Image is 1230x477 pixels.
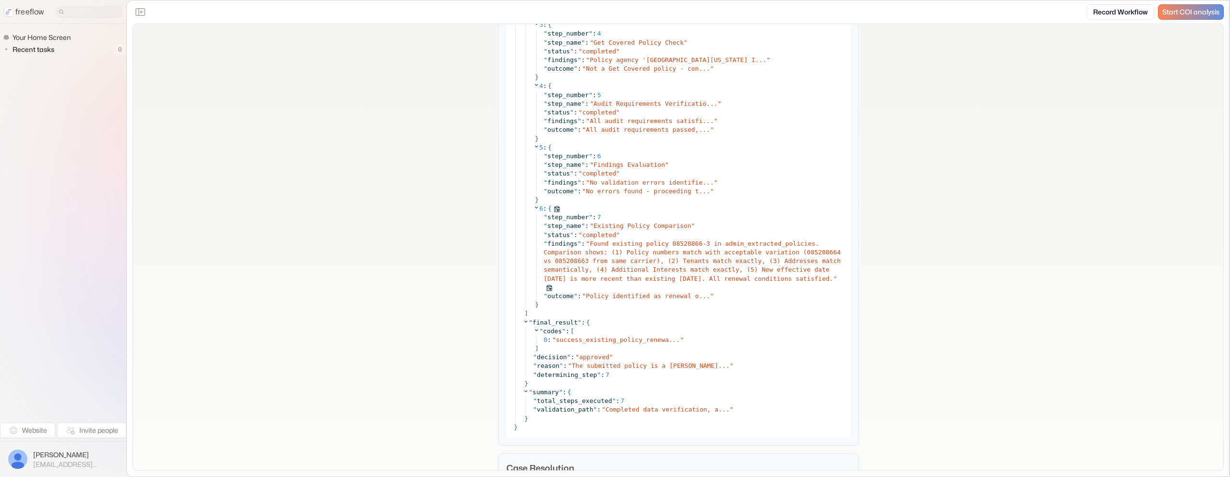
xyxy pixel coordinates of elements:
span: 0 [113,43,126,56]
span: " [616,109,620,116]
span: outcome [547,126,574,133]
span: " [570,231,574,238]
span: " [581,39,585,46]
span: : [592,213,596,221]
span: " [710,292,714,300]
span: " [590,39,593,46]
span: status [547,109,570,116]
span: 5 [597,91,601,99]
span: validation_path [537,406,593,413]
span: " [710,65,714,72]
span: " [616,48,620,55]
span: total_steps_executed [537,397,612,404]
span: " [544,48,548,55]
button: Close the sidebar [133,4,148,20]
span: " [544,222,548,229]
span: } [514,424,518,431]
span: determining_step [537,371,597,378]
span: status [547,231,570,238]
span: : [543,204,547,213]
span: " [582,188,586,195]
span: : [547,336,551,343]
span: step_number [547,30,589,37]
span: [PERSON_NAME] [33,450,118,460]
span: " [730,362,734,369]
span: : [581,56,585,63]
span: " [544,231,548,238]
span: The submitted policy is a [PERSON_NAME]... [572,362,730,369]
span: " [581,100,585,107]
span: : [585,222,589,229]
span: } [525,380,529,387]
span: " [582,65,586,72]
p: Case Resolution [506,462,850,475]
span: " [578,56,581,63]
span: " [544,179,548,186]
span: [EMAIL_ADDRESS][DOMAIN_NAME] [33,460,118,469]
span: " [582,126,586,133]
span: Existing Policy Comparison [593,222,691,229]
span: " [680,336,684,343]
button: [PERSON_NAME][EMAIL_ADDRESS][DOMAIN_NAME] [6,447,121,471]
a: Start COI analysis [1158,4,1224,20]
span: step_number [547,91,589,99]
span: " [559,362,563,369]
span: " [590,161,593,168]
span: completed [582,170,616,177]
span: completed [582,48,616,55]
span: status [547,170,570,177]
span: : [592,30,596,37]
span: " [590,100,593,107]
span: decision [537,353,567,361]
span: " [710,126,714,133]
span: " [544,65,548,72]
span: " [578,109,582,116]
span: " [544,213,548,221]
span: " [581,222,585,229]
span: " [574,126,578,133]
span: " [593,406,597,413]
span: : [581,179,585,186]
span: codes [543,327,562,335]
span: " [597,371,601,378]
span: : [585,100,589,107]
span: Get Covered Policy Check [593,39,684,46]
span: " [576,353,579,361]
span: " [568,362,572,369]
span: " [730,406,734,413]
span: : [616,397,620,404]
span: " [559,389,563,396]
span: : [543,143,547,152]
span: Completed data verification, a... [605,406,729,413]
span: " [544,292,548,300]
img: profile [8,450,27,469]
span: approved [579,353,609,361]
span: " [616,231,620,238]
span: 6 [540,205,543,212]
span: 4 [597,30,601,37]
span: : [566,327,569,336]
span: : [578,65,581,72]
span: " [544,152,548,160]
span: : [581,117,585,125]
span: { [548,82,552,90]
span: " [552,336,556,343]
span: Found existing policy 08520866-3 in admin_extracted_policies. Comparison shows: (1) Policy number... [544,240,841,282]
span: " [544,91,548,99]
span: { [548,21,552,29]
span: } [535,196,539,203]
span: : [592,152,596,160]
span: " [589,152,592,160]
span: " [578,240,581,247]
span: " [544,126,548,133]
span: " [529,389,533,396]
span: } [525,415,529,422]
span: : [578,126,581,133]
span: : [574,231,578,238]
span: 3 [540,21,543,28]
span: : [581,240,585,247]
span: All audit requirements satisfi... [590,117,713,125]
span: " [574,188,578,195]
span: success_existing_policy_renewa... [556,336,680,343]
span: step_number [547,152,589,160]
